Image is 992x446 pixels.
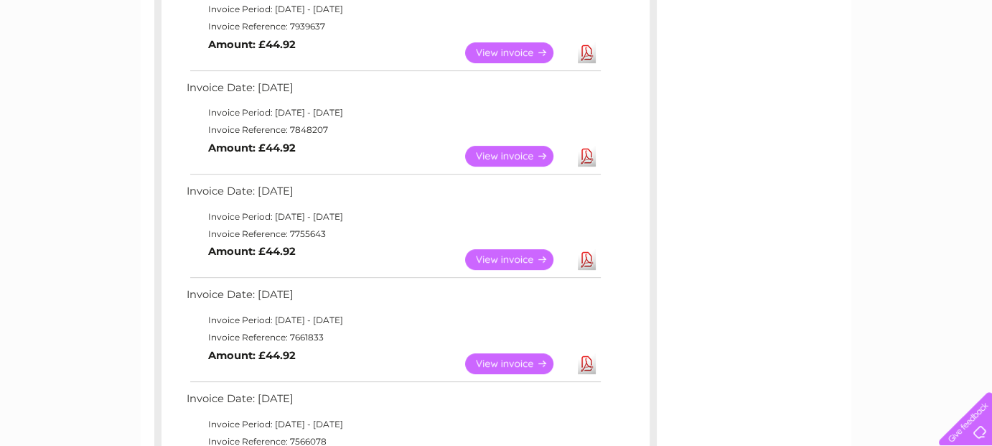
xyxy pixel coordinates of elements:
[721,7,820,25] a: 0333 014 3131
[208,349,296,362] b: Amount: £44.92
[183,104,603,121] td: Invoice Period: [DATE] - [DATE]
[183,1,603,18] td: Invoice Period: [DATE] - [DATE]
[183,18,603,35] td: Invoice Reference: 7939637
[867,61,888,72] a: Blog
[465,353,571,374] a: View
[183,226,603,243] td: Invoice Reference: 7755643
[158,8,836,70] div: Clear Business is a trading name of Verastar Limited (registered in [GEOGRAPHIC_DATA] No. 3667643...
[183,208,603,226] td: Invoice Period: [DATE] - [DATE]
[183,312,603,329] td: Invoice Period: [DATE] - [DATE]
[897,61,932,72] a: Contact
[183,285,603,312] td: Invoice Date: [DATE]
[578,42,596,63] a: Download
[183,182,603,208] td: Invoice Date: [DATE]
[208,141,296,154] b: Amount: £44.92
[465,42,571,63] a: View
[739,61,767,72] a: Water
[945,61,978,72] a: Log out
[465,146,571,167] a: View
[183,329,603,346] td: Invoice Reference: 7661833
[465,249,571,270] a: View
[34,37,108,81] img: logo.png
[578,353,596,374] a: Download
[815,61,858,72] a: Telecoms
[183,416,603,433] td: Invoice Period: [DATE] - [DATE]
[208,38,296,51] b: Amount: £44.92
[183,389,603,416] td: Invoice Date: [DATE]
[208,245,296,258] b: Amount: £44.92
[183,121,603,139] td: Invoice Reference: 7848207
[183,78,603,105] td: Invoice Date: [DATE]
[578,146,596,167] a: Download
[775,61,807,72] a: Energy
[578,249,596,270] a: Download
